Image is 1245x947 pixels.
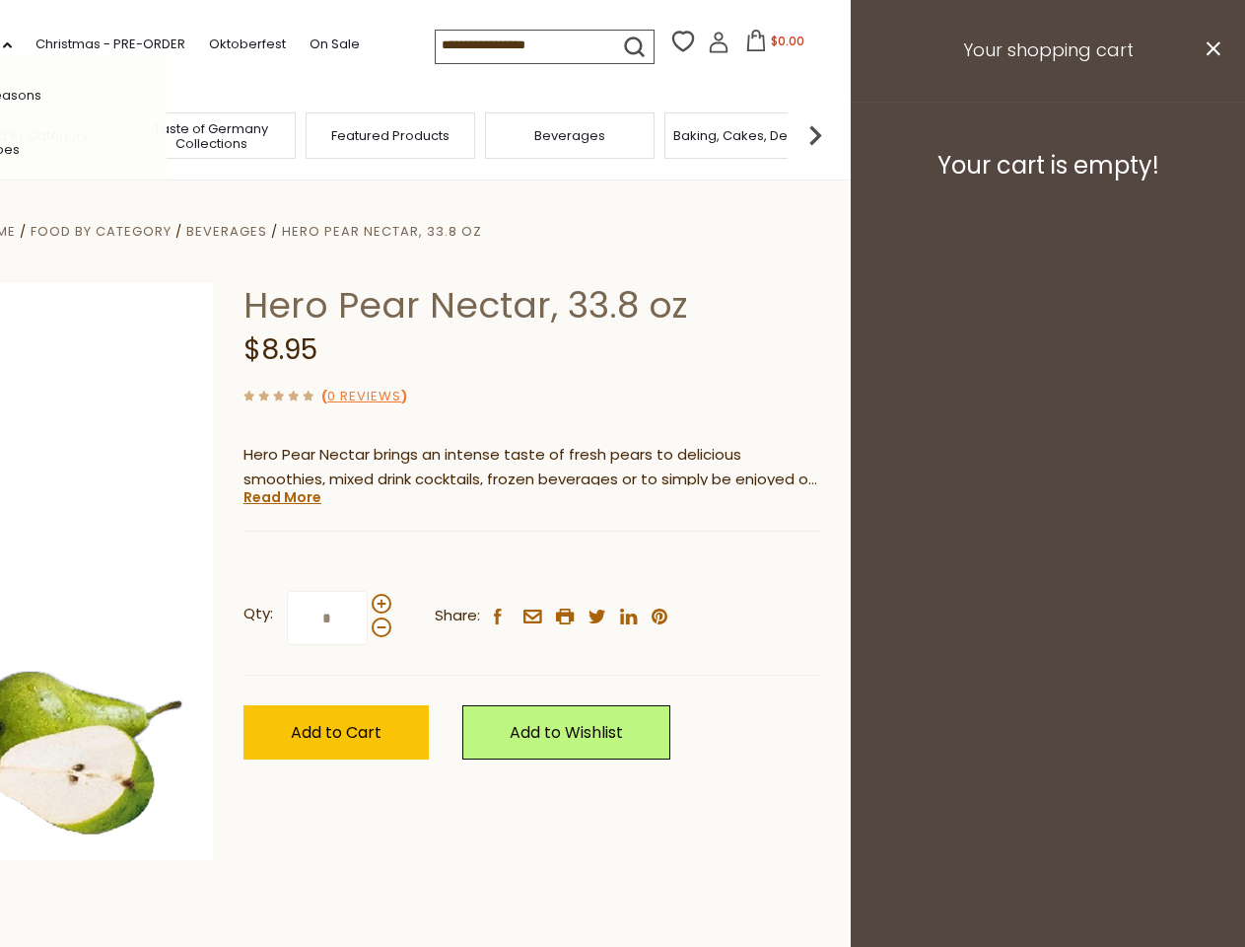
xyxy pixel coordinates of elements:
[875,151,1220,181] h3: Your cart is empty!
[331,128,450,143] a: Featured Products
[291,721,381,744] span: Add to Cart
[243,283,820,328] h1: Hero Pear Nectar, 33.8 oz
[243,330,317,369] span: $8.95
[282,222,482,241] a: Hero Pear Nectar, 33.8 oz
[186,222,267,241] a: Beverages
[132,121,290,151] a: Taste of Germany Collections
[462,705,670,760] a: Add to Wishlist
[673,128,826,143] a: Baking, Cakes, Desserts
[35,34,185,55] a: Christmas - PRE-ORDER
[243,487,321,507] a: Read More
[209,34,286,55] a: Oktoberfest
[243,602,273,626] strong: Qty:
[327,387,401,407] a: 0 Reviews
[310,34,360,55] a: On Sale
[243,443,820,492] p: Hero Pear Nectar brings an intense taste of fresh pears to delicious smoothies, mixed drink cockt...
[733,30,817,59] button: $0.00
[287,591,368,645] input: Qty:
[31,222,172,241] a: Food By Category
[771,33,804,49] span: $0.00
[435,604,480,628] span: Share:
[243,705,429,760] button: Add to Cart
[321,387,407,405] span: ( )
[534,128,605,143] a: Beverages
[795,115,835,155] img: next arrow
